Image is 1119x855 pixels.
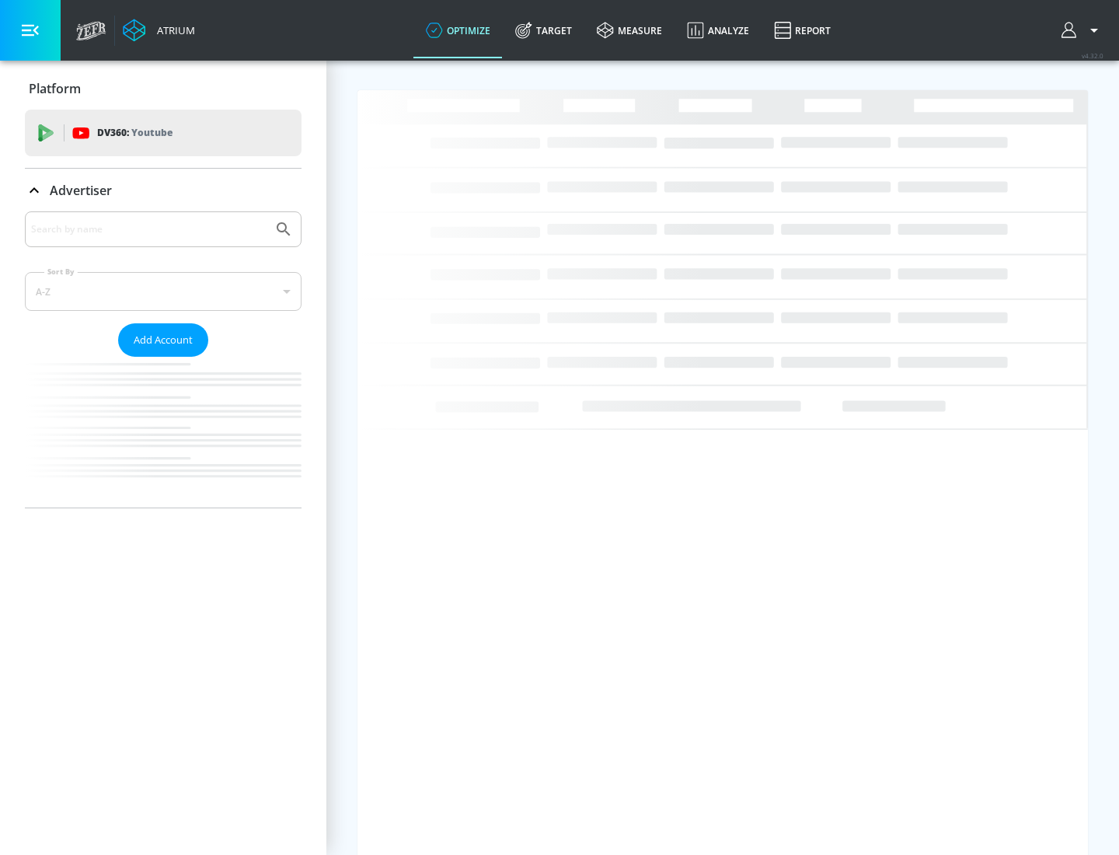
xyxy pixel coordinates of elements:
[584,2,675,58] a: measure
[29,80,81,97] p: Platform
[25,67,302,110] div: Platform
[25,110,302,156] div: DV360: Youtube
[118,323,208,357] button: Add Account
[31,219,267,239] input: Search by name
[1082,51,1103,60] span: v 4.32.0
[25,272,302,311] div: A-Z
[503,2,584,58] a: Target
[50,182,112,199] p: Advertiser
[123,19,195,42] a: Atrium
[131,124,173,141] p: Youtube
[25,357,302,508] nav: list of Advertiser
[25,169,302,212] div: Advertiser
[97,124,173,141] p: DV360:
[44,267,78,277] label: Sort By
[134,331,193,349] span: Add Account
[675,2,762,58] a: Analyze
[762,2,843,58] a: Report
[151,23,195,37] div: Atrium
[25,211,302,508] div: Advertiser
[413,2,503,58] a: optimize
